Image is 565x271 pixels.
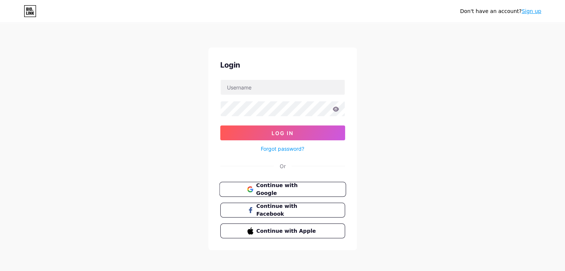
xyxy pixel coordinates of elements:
[280,162,286,170] div: Or
[256,227,318,235] span: Continue with Apple
[272,130,293,136] span: Log In
[220,182,345,197] a: Continue with Google
[256,182,318,197] span: Continue with Google
[221,80,345,95] input: Username
[256,202,318,218] span: Continue with Facebook
[220,223,345,238] button: Continue with Apple
[220,203,345,218] button: Continue with Facebook
[220,59,345,71] div: Login
[220,125,345,140] button: Log In
[261,145,304,153] a: Forgot password?
[219,182,346,197] button: Continue with Google
[460,7,541,15] div: Don't have an account?
[522,8,541,14] a: Sign up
